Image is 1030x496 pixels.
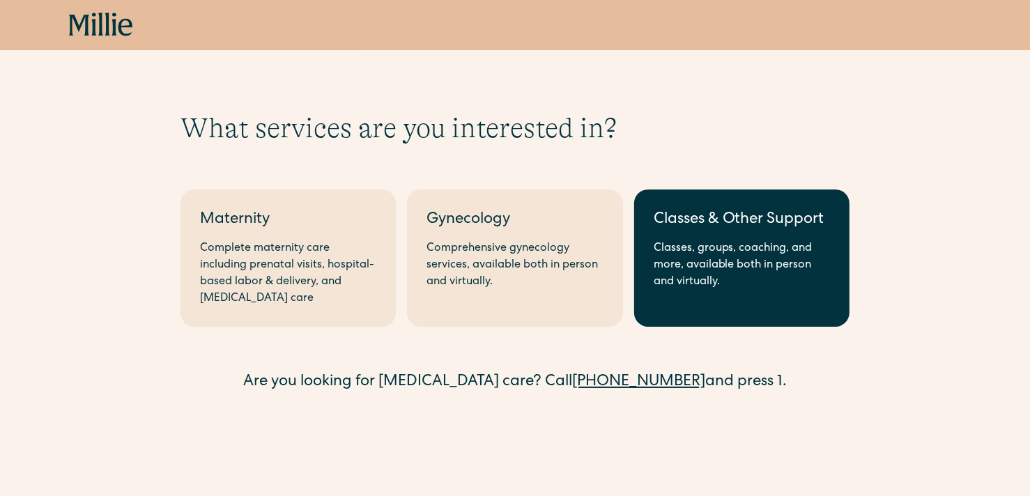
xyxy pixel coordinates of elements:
div: Classes, groups, coaching, and more, available both in person and virtually. [654,240,830,290]
a: [PHONE_NUMBER] [572,375,705,390]
div: Complete maternity care including prenatal visits, hospital-based labor & delivery, and [MEDICAL_... [200,240,376,307]
div: Are you looking for [MEDICAL_DATA] care? Call and press 1. [180,371,850,394]
div: Gynecology [426,209,603,232]
a: MaternityComplete maternity care including prenatal visits, hospital-based labor & delivery, and ... [180,189,396,327]
a: GynecologyComprehensive gynecology services, available both in person and virtually. [407,189,622,327]
h1: What services are you interested in? [180,111,850,145]
div: Maternity [200,209,376,232]
div: Classes & Other Support [654,209,830,232]
div: Comprehensive gynecology services, available both in person and virtually. [426,240,603,290]
a: Classes & Other SupportClasses, groups, coaching, and more, available both in person and virtually. [634,189,850,327]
